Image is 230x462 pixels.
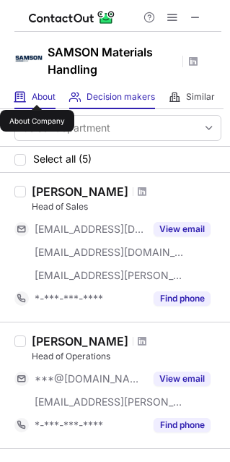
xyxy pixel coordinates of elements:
div: Select department [22,121,110,135]
div: Head of Sales [32,200,221,213]
div: [PERSON_NAME] [32,334,128,348]
span: [EMAIL_ADDRESS][DOMAIN_NAME] [35,246,185,259]
div: [PERSON_NAME] [32,184,128,199]
button: Reveal Button [154,418,211,432]
span: [EMAIL_ADDRESS][DOMAIN_NAME] [35,223,145,236]
img: ContactOut v5.3.10 [29,9,115,26]
span: [EMAIL_ADDRESS][PERSON_NAME][DOMAIN_NAME] [35,395,185,408]
img: 9ed2a0bbaec7d0335e0eb22f0c6533de [14,44,43,73]
button: Reveal Button [154,291,211,306]
span: [EMAIL_ADDRESS][PERSON_NAME][DOMAIN_NAME] [35,269,185,282]
span: Decision makers [87,91,155,103]
button: Reveal Button [154,372,211,386]
button: Reveal Button [154,222,211,236]
span: Similar [186,91,215,103]
span: ***@[DOMAIN_NAME] [35,372,145,385]
div: Head of Operations [32,350,221,363]
h1: SAMSON Materials Handling [48,43,177,78]
span: Select all (5) [33,153,92,165]
span: About [32,91,56,103]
